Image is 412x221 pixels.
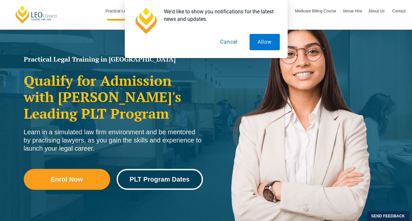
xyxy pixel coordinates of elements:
[159,8,280,23] div: We'd like to show you notifications for the latest news and updates.
[24,169,110,190] a: Enrol Now
[133,8,159,34] img: notification icon
[24,56,203,63] h1: Practical Legal Training in [GEOGRAPHIC_DATA]
[249,34,280,50] button: Allow
[51,176,83,183] span: Enrol Now
[212,34,246,50] button: Cancel
[24,128,203,153] div: Learn in a simulated law firm environment and be mentored by practising lawyers, as you gain the ...
[24,72,203,122] h2: Qualify for Admission with [PERSON_NAME]'s Leading PLT Program
[130,176,190,183] span: PLT Program Dates
[117,169,203,190] a: PLT Program Dates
